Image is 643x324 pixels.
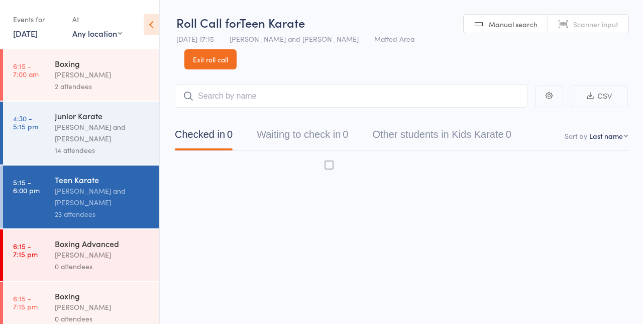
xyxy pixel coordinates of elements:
div: 0 [343,129,348,140]
div: [PERSON_NAME] [55,249,151,261]
div: 23 attendees [55,208,151,220]
div: [PERSON_NAME] [55,301,151,313]
a: 6:15 -7:15 pmBoxing Advanced[PERSON_NAME]0 attendees [3,229,159,281]
span: Scanner input [573,19,618,29]
a: 5:15 -6:00 pmTeen Karate[PERSON_NAME] and [PERSON_NAME]23 attendees [3,166,159,228]
span: [DATE] 17:15 [176,34,214,44]
span: [PERSON_NAME] and [PERSON_NAME] [230,34,359,44]
div: [PERSON_NAME] [55,69,151,80]
span: Manual search [489,19,538,29]
div: At [72,11,122,28]
input: Search by name [175,85,527,108]
div: 0 attendees [55,261,151,272]
div: Teen Karate [55,174,151,185]
time: 6:15 - 7:15 pm [13,294,38,310]
time: 6:15 - 7:00 am [13,62,39,78]
button: CSV [571,86,628,107]
time: 6:15 - 7:15 pm [13,242,38,258]
div: Boxing [55,290,151,301]
a: [DATE] [13,28,38,39]
div: [PERSON_NAME] and [PERSON_NAME] [55,185,151,208]
a: 4:30 -5:15 pmJunior Karate[PERSON_NAME] and [PERSON_NAME]14 attendees [3,102,159,165]
div: Events for [13,11,62,28]
span: Matted Area [374,34,414,44]
label: Sort by [565,131,587,141]
div: Last name [589,131,623,141]
a: 6:15 -7:00 amBoxing[PERSON_NAME]2 attendees [3,49,159,101]
div: [PERSON_NAME] and [PERSON_NAME] [55,121,151,144]
div: Boxing [55,58,151,69]
div: Junior Karate [55,110,151,121]
time: 4:30 - 5:15 pm [13,114,38,130]
button: Waiting to check in0 [257,124,348,150]
button: Checked in0 [175,124,233,150]
div: 0 [506,129,511,140]
div: 2 attendees [55,80,151,92]
span: Teen Karate [240,14,305,31]
div: Any location [72,28,122,39]
time: 5:15 - 6:00 pm [13,178,40,194]
div: Boxing Advanced [55,238,151,249]
a: Exit roll call [184,49,237,69]
button: Other students in Kids Karate0 [372,124,511,150]
div: 0 [227,129,233,140]
span: Roll Call for [176,14,240,31]
div: 14 attendees [55,144,151,156]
